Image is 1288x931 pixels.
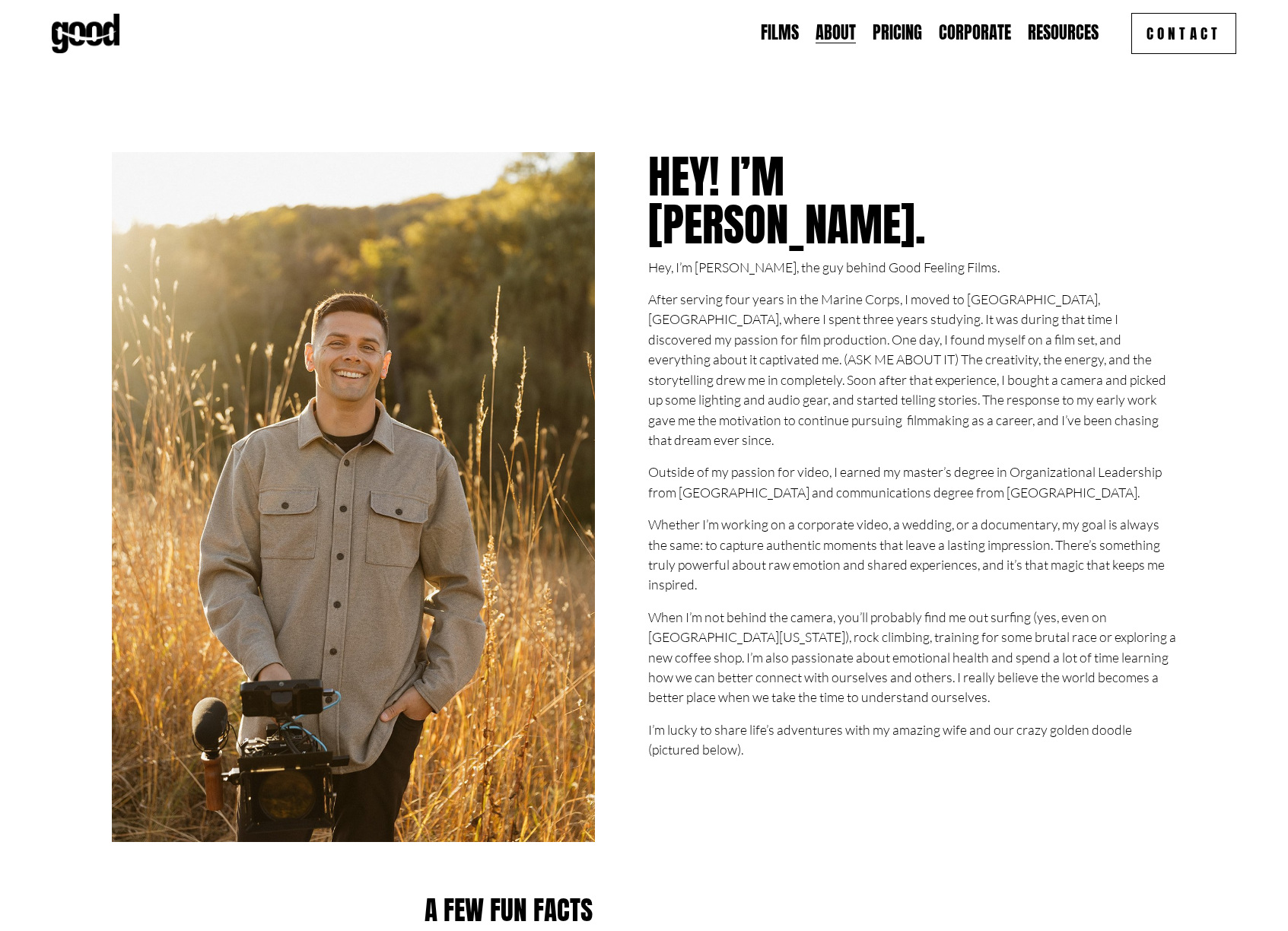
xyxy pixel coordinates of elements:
[873,21,922,45] a: Pricing
[425,895,863,926] h3: A Few Fun Facts
[1028,23,1099,43] span: Resources
[648,289,1176,450] p: After serving four years in the Marine Corps, I moved to [GEOGRAPHIC_DATA], [GEOGRAPHIC_DATA], wh...
[648,720,1176,760] p: I’m lucky to share life’s adventures with my amazing wife and our crazy golden doodle (pictured b...
[648,257,1176,277] p: Hey, I’m [PERSON_NAME], the guy behind Good Feeling Films.
[816,21,856,45] a: About
[648,514,1176,595] p: Whether I’m working on a corporate video, a wedding, or a documentary, my goal is always the same...
[52,14,119,53] img: Good Feeling Films
[648,607,1176,707] p: When I’m not behind the camera, you’ll probably find me out surfing (yes, even on [GEOGRAPHIC_DAT...
[761,21,799,45] a: Films
[1131,13,1237,54] a: Contact
[648,462,1176,502] p: Outside of my passion for video, I earned my master’s degree in Organizational Leadership from [G...
[939,21,1011,45] a: Corporate
[648,152,997,249] h2: Hey! I’m [PERSON_NAME].
[1028,21,1099,45] a: folder dropdown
